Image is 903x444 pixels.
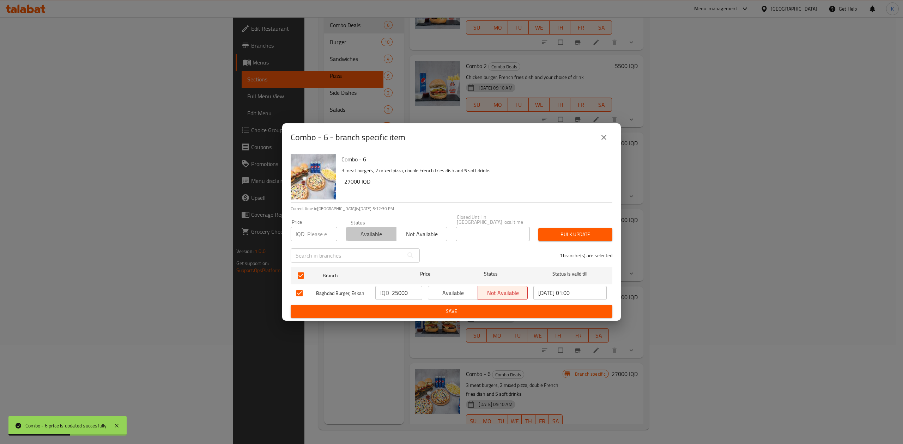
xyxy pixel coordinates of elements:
[291,305,612,318] button: Save
[341,154,607,164] h6: Combo - 6
[538,228,612,241] button: Bulk update
[349,229,394,239] span: Available
[316,289,370,298] span: Baghdad Burger, Eskan
[323,271,396,280] span: Branch
[291,248,404,263] input: Search in branches
[478,286,528,300] button: Not available
[291,132,405,143] h2: Combo - 6 - branch specific item
[346,227,396,241] button: Available
[595,129,612,146] button: close
[296,307,607,316] span: Save
[402,270,449,278] span: Price
[428,286,478,300] button: Available
[25,422,107,430] div: Combo - 6 price is updated succesfully
[396,227,447,241] button: Not available
[291,205,612,212] p: Current time in [GEOGRAPHIC_DATA] is [DATE] 5:12:30 PM
[533,270,607,278] span: Status is valid till
[307,227,337,241] input: Please enter price
[431,288,475,298] span: Available
[560,252,612,259] p: 1 branche(s) are selected
[341,166,607,175] p: 3 meat burgers, 2 mixed pizza, double French fries dish and 5 soft drinks
[296,230,304,238] p: IQD
[399,229,444,239] span: Not available
[380,289,389,297] p: IQD
[481,288,525,298] span: Not available
[454,270,528,278] span: Status
[291,154,336,199] img: Combo - 6
[344,177,607,186] h6: 27000 IQD
[392,286,422,300] input: Please enter price
[544,230,607,239] span: Bulk update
